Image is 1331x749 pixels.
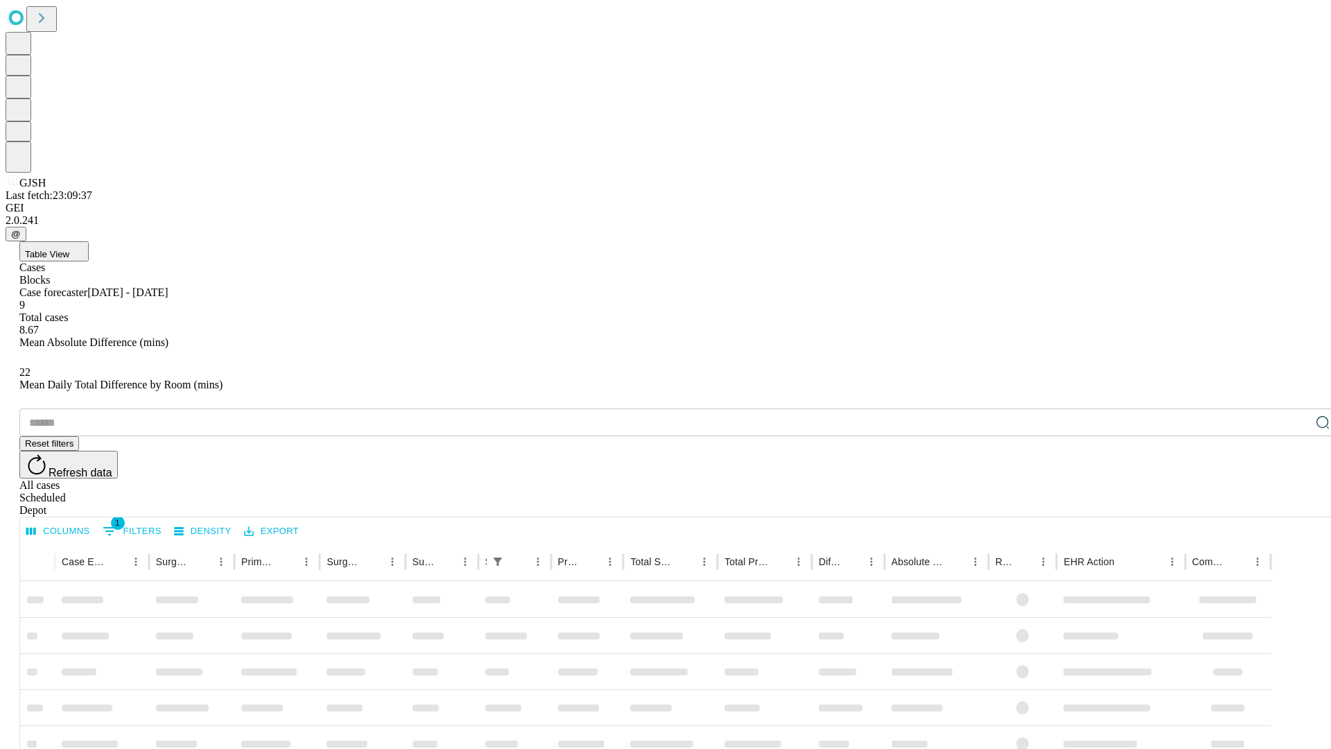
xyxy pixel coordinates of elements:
button: Sort [277,552,297,571]
span: 22 [19,366,31,378]
span: Last fetch: 23:09:37 [6,189,92,201]
div: Predicted In Room Duration [558,556,580,567]
button: Show filters [488,552,507,571]
div: Difference [819,556,841,567]
button: Export [241,521,302,542]
button: Menu [297,552,316,571]
button: Sort [436,552,455,571]
button: Select columns [23,521,94,542]
div: Surgeon Name [156,556,191,567]
button: Show filters [99,520,165,542]
div: GEI [6,202,1325,214]
button: Menu [211,552,231,571]
div: 2.0.241 [6,214,1325,227]
button: Menu [528,552,548,571]
button: Sort [363,552,383,571]
div: Total Predicted Duration [724,556,768,567]
span: Case forecaster [19,286,87,298]
span: 9 [19,299,25,311]
button: Menu [126,552,146,571]
div: Resolved in EHR [995,556,1014,567]
button: Menu [789,552,808,571]
span: @ [11,229,21,239]
div: 1 active filter [488,552,507,571]
div: Absolute Difference [891,556,945,567]
span: Mean Daily Total Difference by Room (mins) [19,379,223,390]
button: Sort [675,552,695,571]
span: Total cases [19,311,68,323]
button: Sort [946,552,966,571]
div: Comments [1192,556,1227,567]
span: Table View [25,249,69,259]
button: Sort [769,552,789,571]
button: Sort [1228,552,1248,571]
button: Table View [19,241,89,261]
span: Mean Absolute Difference (mins) [19,336,168,348]
span: Refresh data [49,467,112,479]
div: Primary Service [241,556,276,567]
button: Sort [192,552,211,571]
button: Sort [1116,552,1136,571]
button: Menu [1163,552,1182,571]
span: 8.67 [19,324,39,336]
div: Case Epic Id [62,556,105,567]
span: GJSH [19,177,46,189]
button: Menu [695,552,714,571]
button: Menu [1248,552,1267,571]
button: Menu [600,552,620,571]
span: 1 [111,516,125,530]
div: EHR Action [1063,556,1114,567]
div: Surgery Date [412,556,435,567]
button: Refresh data [19,451,118,479]
div: Surgery Name [327,556,361,567]
button: Density [171,521,235,542]
button: Sort [581,552,600,571]
button: Menu [862,552,881,571]
div: Total Scheduled Duration [630,556,674,567]
button: Reset filters [19,436,79,451]
button: Sort [842,552,862,571]
button: Menu [1034,552,1053,571]
div: Scheduled In Room Duration [485,556,487,567]
span: [DATE] - [DATE] [87,286,168,298]
button: Menu [383,552,402,571]
span: Reset filters [25,438,73,449]
button: Sort [509,552,528,571]
button: Menu [966,552,985,571]
button: @ [6,227,26,241]
button: Sort [107,552,126,571]
button: Sort [1014,552,1034,571]
button: Menu [455,552,475,571]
